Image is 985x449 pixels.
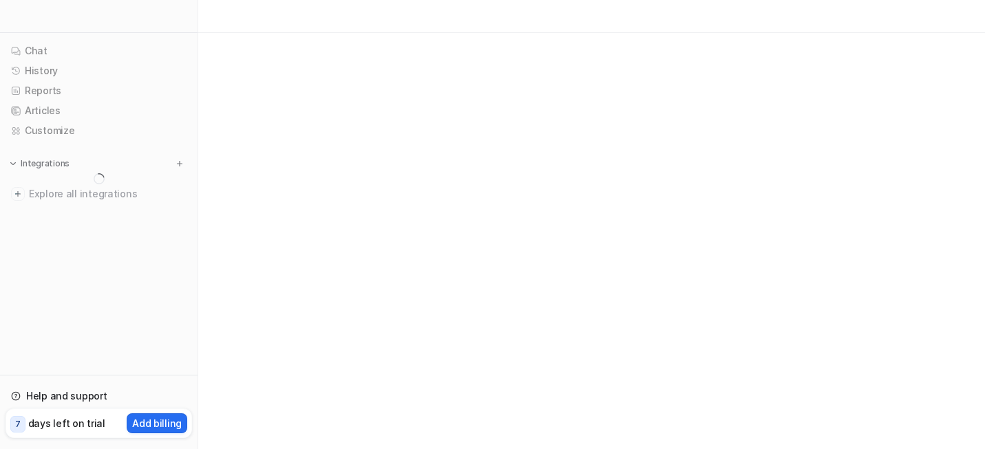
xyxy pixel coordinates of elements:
p: 7 [15,418,21,430]
a: History [6,61,192,80]
span: Explore all integrations [29,183,187,205]
p: Add billing [132,416,182,430]
button: Integrations [6,157,74,171]
button: Add billing [127,413,187,433]
p: Integrations [21,158,70,169]
p: days left on trial [28,416,105,430]
img: explore all integrations [11,187,25,201]
a: Articles [6,101,192,120]
img: expand menu [8,159,18,168]
img: menu_add.svg [175,159,184,168]
a: Customize [6,121,192,140]
a: Reports [6,81,192,100]
a: Help and support [6,386,192,406]
a: Chat [6,41,192,61]
a: Explore all integrations [6,184,192,204]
